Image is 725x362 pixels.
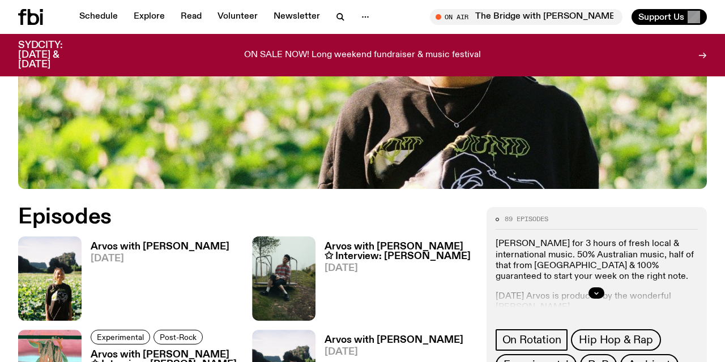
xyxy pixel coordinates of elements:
a: Schedule [72,9,125,25]
a: Hip Hop & Rap [571,329,660,351]
h3: Arvos with [PERSON_NAME] ✩ Interview: [PERSON_NAME] [325,242,472,261]
p: [PERSON_NAME] for 3 hours of fresh local & international music. ​50% Australian music, half of th... [496,239,698,282]
span: [DATE] [91,254,229,264]
a: Newsletter [267,9,327,25]
p: ON SALE NOW! Long weekend fundraiser & music festival [244,50,481,61]
a: Read [174,9,208,25]
img: Bri is smiling and wearing a black t-shirt. She is standing in front of a lush, green field. Ther... [18,236,82,321]
span: 89 episodes [505,216,548,222]
a: Experimental [91,330,150,344]
span: Support Us [638,12,684,22]
a: Arvos with [PERSON_NAME] ✩ Interview: [PERSON_NAME][DATE] [315,242,472,321]
button: Support Us [632,9,707,25]
h3: SYDCITY: [DATE] & [DATE] [18,41,91,70]
a: Arvos with [PERSON_NAME][DATE] [82,242,229,321]
a: Post-Rock [153,330,203,344]
a: On Rotation [496,329,568,351]
span: Hip Hop & Rap [579,334,652,346]
h3: Arvos with [PERSON_NAME] [91,242,229,252]
span: Post-Rock [160,333,197,342]
a: Volunteer [211,9,265,25]
a: Explore [127,9,172,25]
span: On Rotation [502,334,561,346]
button: On AirThe Bridge with [PERSON_NAME] [430,9,622,25]
img: Rich Brian sits on playground equipment pensively, feeling ethereal in a misty setting [252,236,315,321]
h2: Episodes [18,207,473,227]
span: Experimental [97,333,144,342]
span: [DATE] [325,347,463,357]
h3: Arvos with [PERSON_NAME] [325,335,463,345]
span: [DATE] [325,264,472,273]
